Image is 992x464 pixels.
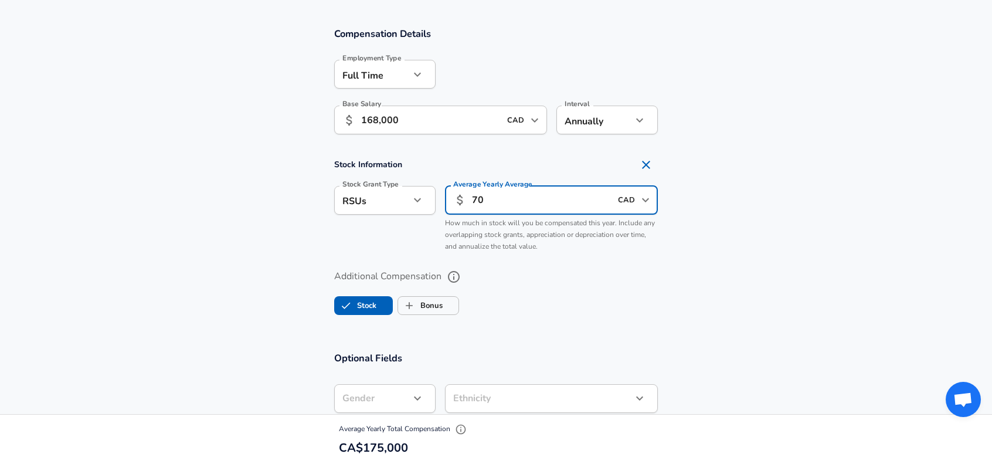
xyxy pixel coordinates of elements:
span: CA$ [339,441,363,456]
span: Bonus [398,294,420,317]
label: Bonus [398,294,443,317]
label: Employment Type [342,55,402,62]
span: 175,000 [363,441,408,456]
input: 40,000 [472,186,611,215]
span: Stock [335,294,357,317]
button: StockStock [334,296,393,315]
label: Additional Compensation [334,267,658,287]
span: Average Yearly Total Compensation [339,425,470,434]
h4: Stock Information [334,153,658,177]
input: USD [614,191,638,209]
button: Remove Section [634,153,658,177]
div: RSUs [334,186,410,215]
button: Open [526,112,543,128]
h3: Optional Fields [334,351,658,365]
label: Stock Grant Type [342,181,399,188]
span: Yearly [483,179,504,189]
button: Open [637,192,654,208]
button: Explain Total Compensation [452,421,470,439]
button: help [444,267,464,287]
label: Average Average [453,181,532,188]
div: Annually [556,106,632,134]
h3: Compensation Details [334,27,658,40]
button: BonusBonus [398,296,459,315]
label: Base Salary [342,100,381,107]
label: Stock [335,294,376,317]
div: Open chat [946,382,981,417]
div: Full Time [334,60,410,89]
span: How much in stock will you be compensated this year. Include any overlapping stock grants, apprec... [445,218,655,251]
label: Interval [565,100,590,107]
input: USD [504,111,527,129]
input: 100,000 [361,106,500,134]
